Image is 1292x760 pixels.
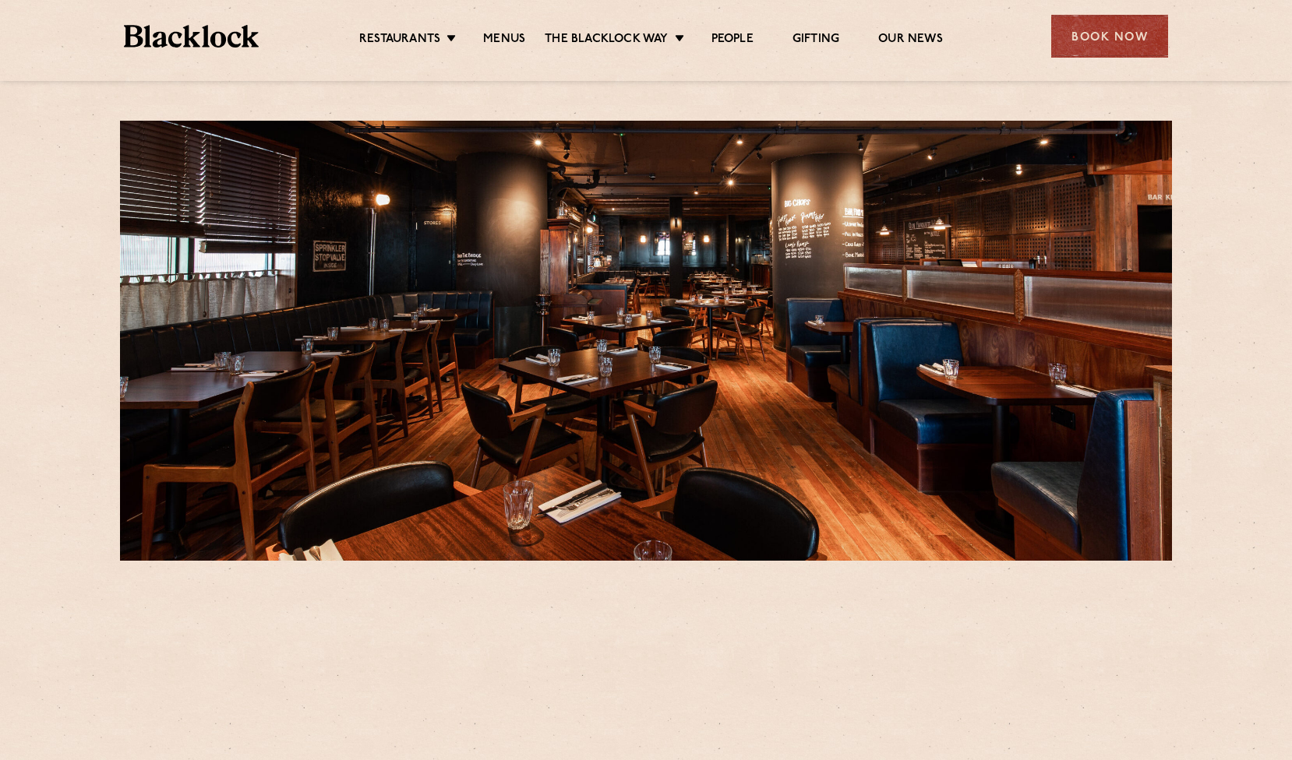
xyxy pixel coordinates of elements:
[545,32,668,49] a: The Blacklock Way
[1051,15,1168,58] div: Book Now
[359,32,440,49] a: Restaurants
[878,32,943,49] a: Our News
[124,25,259,47] img: BL_Textured_Logo-footer-cropped.svg
[483,32,525,49] a: Menus
[792,32,839,49] a: Gifting
[711,32,754,49] a: People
